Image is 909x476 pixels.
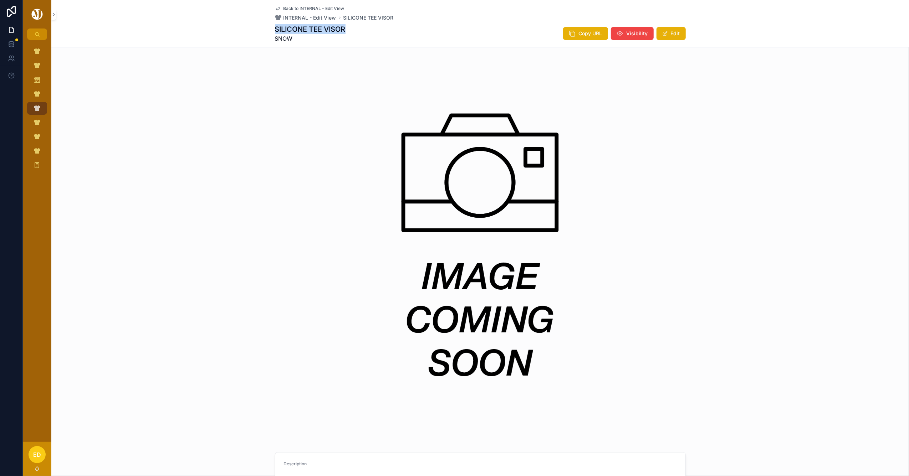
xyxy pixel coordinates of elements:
img: App logo [30,9,44,20]
span: Description [284,461,307,466]
span: INTERNAL - Edit View [284,14,336,21]
button: Copy URL [563,27,608,40]
span: Back to INTERNAL - Edit View [284,6,344,11]
button: Visibility [611,27,654,40]
a: Back to INTERNAL - Edit View [275,6,344,11]
span: Copy URL [579,30,602,37]
a: SILICONE TEE VISOR [343,14,394,21]
a: INTERNAL - Edit View [275,14,336,21]
span: Visibility [627,30,648,37]
h1: SILICONE TEE VISOR [275,24,346,34]
img: 25509-imagecomingsoon.png [302,67,659,424]
button: Edit [657,27,686,40]
div: scrollable content [23,40,51,181]
span: SNOW [275,34,346,43]
span: ED [33,450,41,459]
